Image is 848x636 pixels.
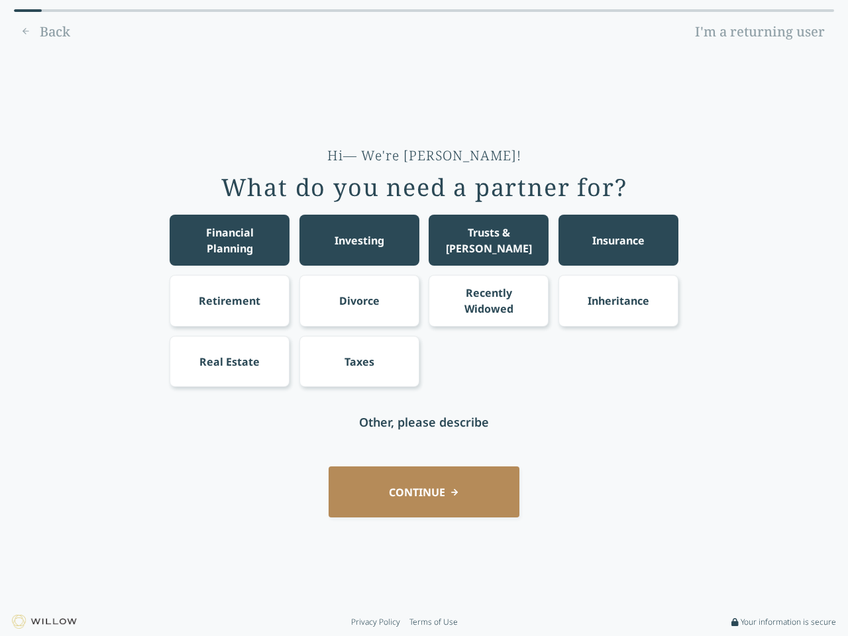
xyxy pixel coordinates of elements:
[592,233,645,248] div: Insurance
[335,233,384,248] div: Investing
[12,615,77,629] img: Willow logo
[441,285,537,317] div: Recently Widowed
[741,617,836,627] span: Your information is secure
[199,354,260,370] div: Real Estate
[588,293,649,309] div: Inheritance
[182,225,278,256] div: Financial Planning
[359,413,489,431] div: Other, please describe
[327,146,521,165] div: Hi— We're [PERSON_NAME]!
[409,617,458,627] a: Terms of Use
[14,9,42,12] div: 0% complete
[686,21,834,42] a: I'm a returning user
[441,225,537,256] div: Trusts & [PERSON_NAME]
[221,174,627,201] div: What do you need a partner for?
[351,617,400,627] a: Privacy Policy
[339,293,380,309] div: Divorce
[329,466,519,517] button: CONTINUE
[199,293,260,309] div: Retirement
[344,354,374,370] div: Taxes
